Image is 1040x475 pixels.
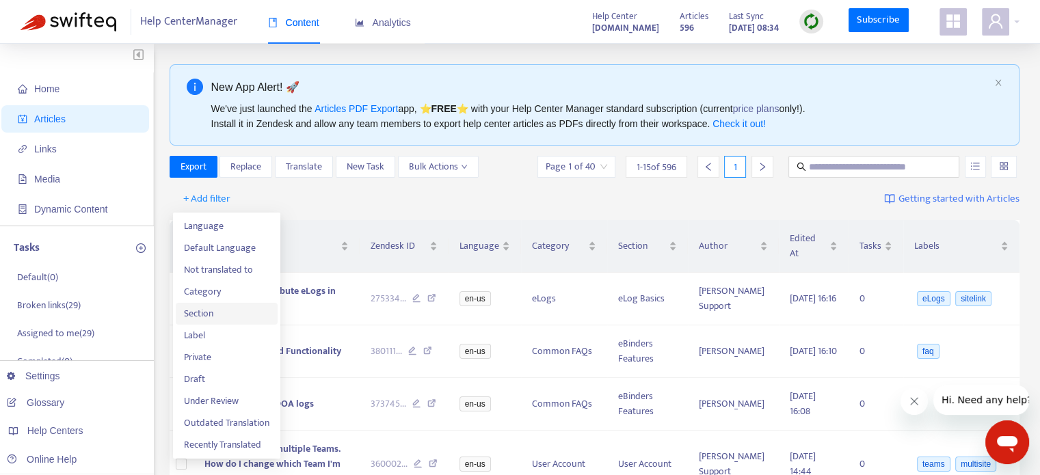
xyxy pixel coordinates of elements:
span: eLogs [917,291,950,306]
iframe: Close message [901,388,928,415]
span: [DATE] 16:08 [790,388,816,419]
span: 1 - 15 of 596 [637,160,676,174]
span: unordered-list [970,161,980,171]
strong: [DATE] 08:34 [729,21,779,36]
span: Articles [680,9,708,24]
span: Help Centers [27,425,83,436]
span: right [758,162,767,172]
span: Dynamic Content [34,204,107,215]
a: Subscribe [849,8,909,33]
span: Help Center [592,9,637,24]
span: en-us [459,396,491,411]
button: unordered-list [965,156,986,178]
img: Swifteq [21,12,116,31]
span: Label [184,328,269,343]
button: Replace [219,156,272,178]
th: Edited At [779,220,849,273]
a: [DOMAIN_NAME] [592,20,659,36]
span: home [18,84,27,94]
span: Export [181,159,206,174]
span: search [797,162,806,172]
span: + Add filter [183,191,230,207]
div: 1 [724,156,746,178]
span: multisite [955,457,996,472]
td: eLog Basics [607,273,688,325]
span: Language [459,239,499,254]
td: eBinders Features [607,325,688,378]
td: [PERSON_NAME] [688,325,779,378]
a: Settings [7,370,60,381]
td: Common FAQs [521,325,607,378]
img: sync.dc5367851b00ba804db3.png [803,13,820,30]
span: plus-circle [136,243,146,253]
span: sitelink [955,291,991,306]
td: 0 [849,378,903,431]
strong: 596 [680,21,694,36]
p: Tasks [14,240,40,256]
td: 0 [849,325,903,378]
span: Labels [914,239,998,254]
td: [PERSON_NAME] [688,378,779,431]
span: teams [917,457,950,472]
span: area-chart [355,18,364,27]
button: Bulk Actionsdown [398,156,479,178]
p: Assigned to me ( 29 ) [17,326,94,340]
span: Bulk Actions [409,159,468,174]
span: Hi. Need any help? [8,10,98,21]
span: left [704,162,713,172]
span: Outdated Translation [184,416,269,431]
span: user [987,13,1004,29]
span: Language [184,219,269,234]
td: 0 [849,273,903,325]
span: Help Center Manager [140,9,237,35]
span: Private [184,350,269,365]
span: Replace [230,159,261,174]
th: Tasks [849,220,903,273]
span: Tasks [859,239,881,254]
a: Getting started with Articles [884,188,1019,210]
span: 380111 ... [371,344,402,359]
span: Category [184,284,269,299]
div: New App Alert! 🚀 [211,79,989,96]
a: Articles PDF Export [315,103,398,114]
th: Zendesk ID [360,220,449,273]
span: 360002 ... [371,457,408,472]
button: Export [170,156,217,178]
span: en-us [459,344,491,359]
a: Glossary [7,397,64,408]
span: Not translated to [184,262,269,277]
span: Home [34,83,59,94]
span: [DATE] 16:10 [790,343,837,359]
span: info-circle [187,79,203,95]
span: Analytics [355,17,411,28]
span: en-us [459,457,491,472]
span: Zendesk ID [371,239,427,254]
td: Common FAQs [521,378,607,431]
b: FREE [431,103,456,114]
span: Media [34,174,60,185]
span: Last Sync [729,9,764,24]
p: Broken links ( 29 ) [17,298,81,312]
td: [PERSON_NAME] Support [688,273,779,325]
th: Section [607,220,688,273]
span: faq [917,344,939,359]
strong: [DOMAIN_NAME] [592,21,659,36]
span: Default Language [184,241,269,256]
span: Section [618,239,666,254]
a: Online Help [7,454,77,465]
span: Articles [34,113,66,124]
th: Language [449,220,521,273]
iframe: Button to launch messaging window [985,420,1029,464]
div: We've just launched the app, ⭐ ⭐️ with your Help Center Manager standard subscription (current on... [211,101,989,131]
span: 275334 ... [371,291,406,306]
span: file-image [18,174,27,184]
th: Author [688,220,779,273]
span: [DATE] 16:16 [790,290,836,306]
td: eLogs [521,273,607,325]
span: down [461,163,468,170]
span: Draft [184,372,269,387]
span: Author [699,239,757,254]
span: New Task [347,159,384,174]
button: New Task [336,156,395,178]
a: Check it out! [712,118,766,129]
